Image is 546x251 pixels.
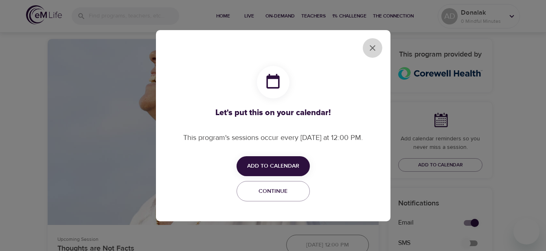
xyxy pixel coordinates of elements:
[237,156,310,176] button: Add to Calendar
[183,132,363,143] p: This program's sessions occur every [DATE] at 12:00 PM.
[363,38,382,58] button: close
[237,181,310,202] button: Continue
[183,108,363,118] h3: Let's put this on your calendar!
[247,161,299,171] span: Add to Calendar
[242,186,305,196] span: Continue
